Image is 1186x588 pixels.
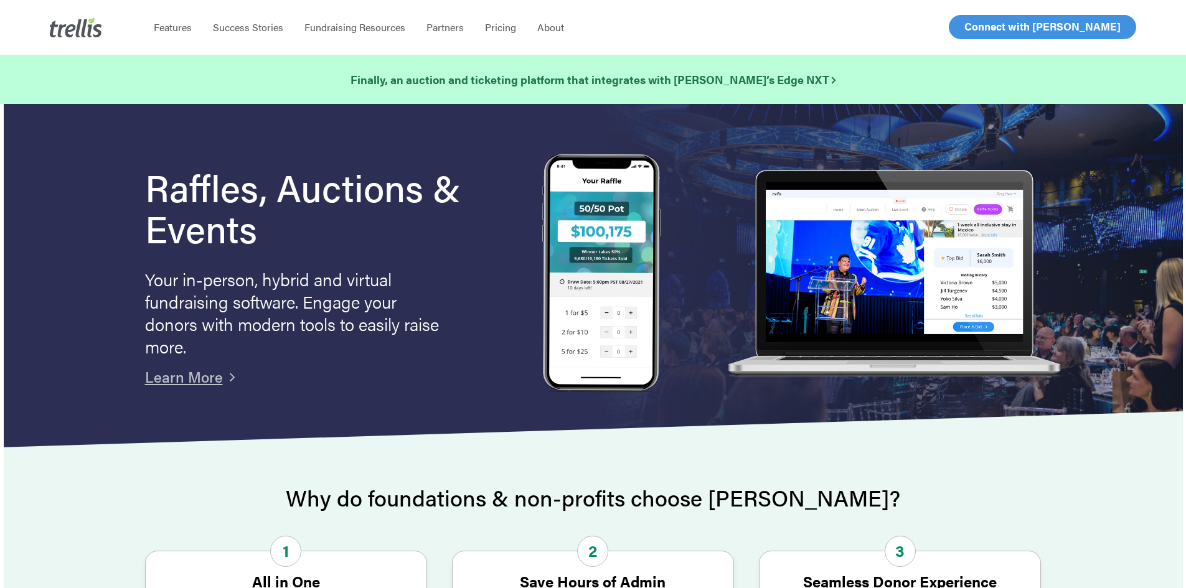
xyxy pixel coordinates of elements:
[294,21,416,34] a: Fundraising Resources
[304,20,405,34] span: Fundraising Resources
[351,71,835,88] a: Finally, an auction and ticketing platform that integrates with [PERSON_NAME]’s Edge NXT
[202,21,294,34] a: Success Stories
[145,166,495,248] h1: Raffles, Auctions & Events
[485,20,516,34] span: Pricing
[213,20,283,34] span: Success Stories
[145,485,1042,510] h2: Why do foundations & non-profits choose [PERSON_NAME]?
[50,17,102,37] img: Trellis
[426,20,464,34] span: Partners
[143,21,202,34] a: Features
[474,21,527,34] a: Pricing
[964,19,1121,34] span: Connect with [PERSON_NAME]
[416,21,474,34] a: Partners
[577,536,608,567] span: 2
[145,268,444,357] p: Your in-person, hybrid and virtual fundraising software. Engage your donors with modern tools to ...
[542,154,661,394] img: Trellis Raffles, Auctions and Event Fundraising
[145,366,223,387] a: Learn More
[885,536,916,567] span: 3
[721,170,1066,378] img: rafflelaptop_mac_optim.png
[949,15,1136,39] a: Connect with [PERSON_NAME]
[154,20,192,34] span: Features
[537,20,564,34] span: About
[351,72,835,87] strong: Finally, an auction and ticketing platform that integrates with [PERSON_NAME]’s Edge NXT
[270,536,301,567] span: 1
[527,21,575,34] a: About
